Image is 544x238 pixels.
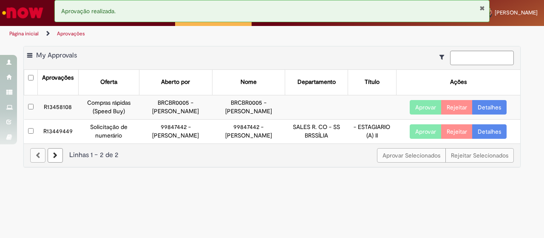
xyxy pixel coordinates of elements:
td: BRCBR0005 - [PERSON_NAME] [212,95,285,119]
div: Aprovações [42,74,74,82]
i: Mostrar filtros para: Suas Solicitações [439,54,448,60]
td: R13449449 [38,119,79,143]
div: Nome [241,78,257,86]
td: BRCBR0005 - [PERSON_NAME] [139,95,212,119]
div: Oferta [100,78,117,86]
td: R13458108 [38,95,79,119]
td: Compras rápidas (Speed Buy) [78,95,139,119]
div: Aberto por [161,78,190,86]
button: Rejeitar [441,124,473,139]
th: Aprovações [38,70,79,95]
a: Detalhes [472,124,507,139]
div: Ações [450,78,467,86]
button: Aprovar [410,100,442,115]
div: Título [365,78,380,86]
td: SALES R. CO - SS BRSSÍLIA [285,119,348,143]
button: Fechar Notificação [479,5,485,11]
button: Rejeitar [441,100,473,115]
div: Linhas 1 − 2 de 2 [30,150,514,160]
td: Solicitação de numerário [78,119,139,143]
a: Aprovações [57,30,85,37]
span: Aprovação realizada. [61,7,116,15]
span: My Approvals [36,51,77,60]
td: - ESTAGIARIO (A) II [348,119,396,143]
a: Detalhes [472,100,507,115]
button: Aprovar [410,124,442,139]
td: 99847442 - [PERSON_NAME] [139,119,212,143]
td: 99847442 - [PERSON_NAME] [212,119,285,143]
a: Página inicial [9,30,39,37]
span: [PERSON_NAME] [495,9,538,16]
img: ServiceNow [1,4,45,21]
div: Departamento [297,78,336,86]
ul: Trilhas de página [6,26,356,42]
